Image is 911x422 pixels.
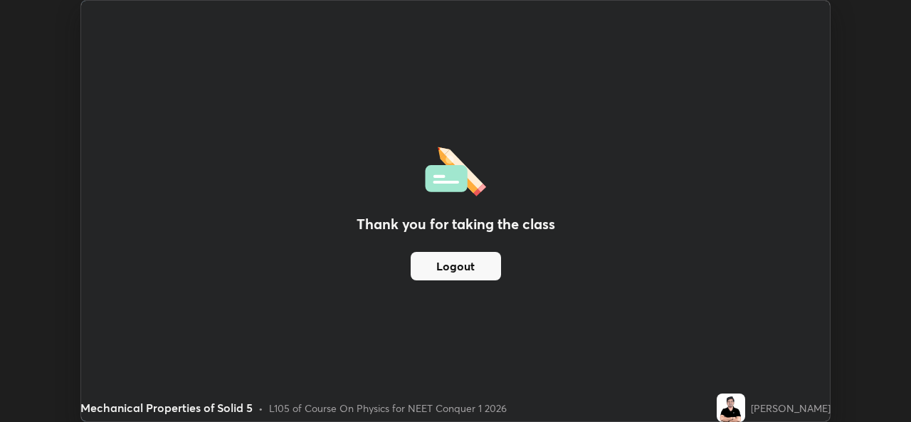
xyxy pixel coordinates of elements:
[258,401,263,416] div: •
[269,401,507,416] div: L105 of Course On Physics for NEET Conquer 1 2026
[425,142,486,196] img: offlineFeedback.1438e8b3.svg
[717,394,745,422] img: 7ad8e9556d334b399f8606cf9d83f348.jpg
[411,252,501,280] button: Logout
[80,399,253,416] div: Mechanical Properties of Solid 5
[357,213,555,235] h2: Thank you for taking the class
[751,401,831,416] div: [PERSON_NAME]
